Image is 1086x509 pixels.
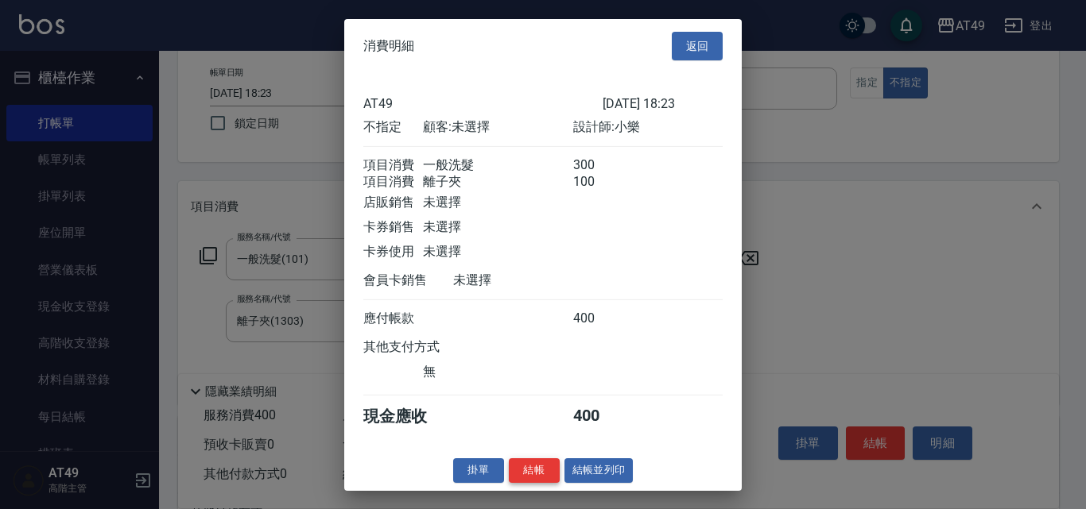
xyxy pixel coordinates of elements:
div: [DATE] 18:23 [603,96,723,111]
div: 其他支付方式 [363,339,483,356]
div: 設計師: 小樂 [573,119,723,136]
div: 無 [423,364,572,380]
button: 結帳並列印 [564,458,634,483]
div: 400 [573,406,633,427]
div: 一般洗髮 [423,157,572,174]
div: AT49 [363,96,603,111]
button: 返回 [672,31,723,60]
div: 卡券使用 [363,244,423,260]
div: 不指定 [363,119,423,136]
span: 消費明細 [363,38,414,54]
div: 300 [573,157,633,174]
div: 會員卡銷售 [363,272,453,289]
div: 顧客: 未選擇 [423,119,572,136]
div: 店販銷售 [363,195,423,211]
div: 未選擇 [453,272,603,289]
div: 400 [573,310,633,327]
div: 100 [573,174,633,191]
div: 離子夾 [423,174,572,191]
div: 項目消費 [363,157,423,174]
div: 未選擇 [423,195,572,211]
div: 現金應收 [363,406,453,427]
div: 項目消費 [363,174,423,191]
button: 掛單 [453,458,504,483]
div: 未選擇 [423,244,572,260]
div: 應付帳款 [363,310,423,327]
div: 未選擇 [423,219,572,236]
button: 結帳 [509,458,560,483]
div: 卡券銷售 [363,219,423,236]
